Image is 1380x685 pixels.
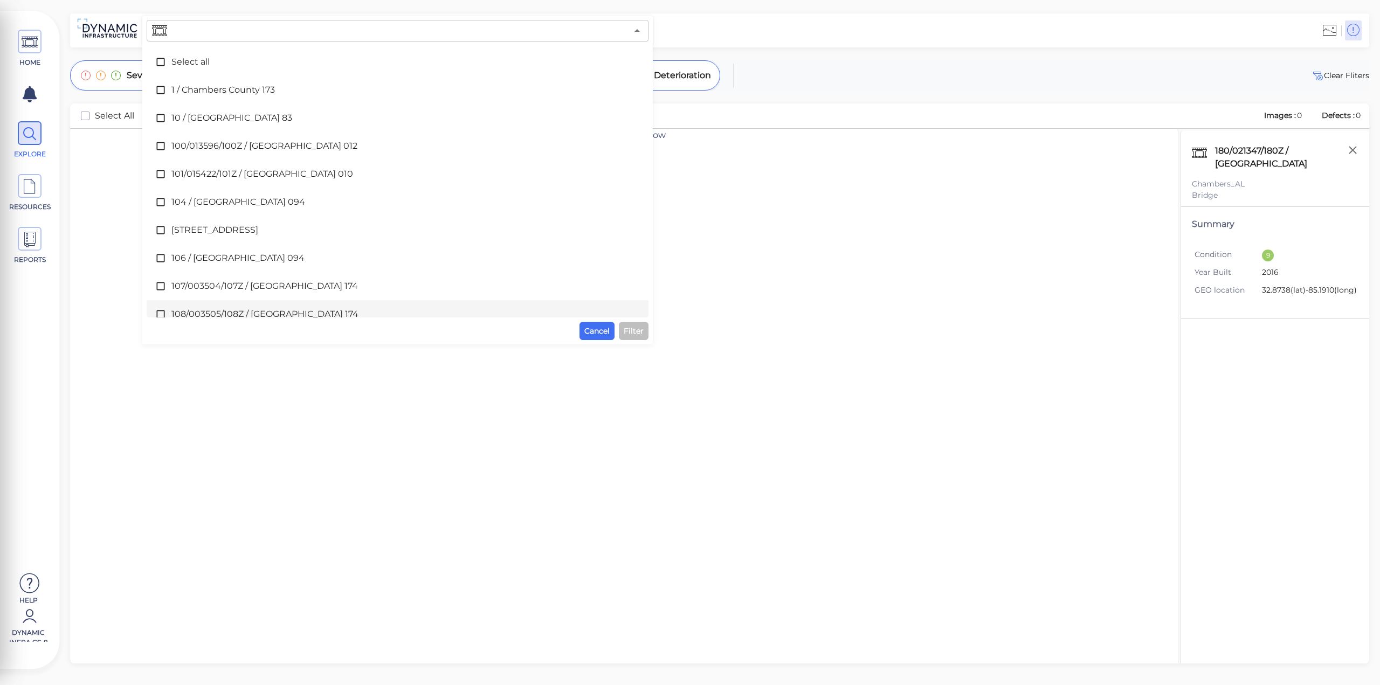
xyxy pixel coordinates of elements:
[171,140,624,153] span: 100/013596/100Z / [GEOGRAPHIC_DATA] 012
[171,56,624,68] span: Select all
[171,84,624,96] span: 1 / Chambers County 173
[7,202,53,212] span: RESOURCES
[1297,110,1302,120] span: 0
[171,168,624,181] span: 101/015422/101Z / [GEOGRAPHIC_DATA] 010
[1321,110,1356,120] span: Defects :
[1195,267,1262,278] span: Year Built
[1212,142,1358,173] div: 180/021347/180Z / [GEOGRAPHIC_DATA]
[5,628,51,642] span: Dynamic Infra CS-8
[579,322,615,340] button: Cancel
[630,23,645,38] button: Close
[7,255,53,265] span: REPORTS
[1195,285,1262,296] span: GEO location
[171,252,624,265] span: 106 / [GEOGRAPHIC_DATA] 094
[5,121,54,159] a: EXPLORE
[1262,267,1350,279] span: 2016
[5,227,54,265] a: REPORTS
[584,324,610,337] span: Cancel
[5,596,51,604] span: Help
[7,149,53,159] span: EXPLORE
[127,69,161,82] span: Severity
[1262,285,1357,297] span: 32.8738 (lat) -85.1910 (long)
[95,109,134,122] span: Select All
[171,196,624,209] span: 104 / [GEOGRAPHIC_DATA] 094
[654,69,711,82] span: Deterioration
[171,280,624,293] span: 107/003504/107Z / [GEOGRAPHIC_DATA] 174
[1192,190,1358,201] div: Bridge
[5,174,54,212] a: RESOURCES
[1262,250,1274,261] div: 9
[1195,249,1262,260] span: Condition
[1356,110,1361,120] span: 0
[171,224,624,237] span: [STREET_ADDRESS]
[1263,110,1297,120] span: Images :
[171,308,624,321] span: 108/003505/108Z / [GEOGRAPHIC_DATA] 174
[5,30,54,67] a: HOME
[7,58,53,67] span: HOME
[619,322,648,340] button: Filter
[171,112,624,124] span: 10 / [GEOGRAPHIC_DATA] 83
[1192,178,1358,190] div: Chambers_AL
[1311,69,1369,82] button: Clear Fliters
[1192,218,1358,231] div: Summary
[624,324,644,337] span: Filter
